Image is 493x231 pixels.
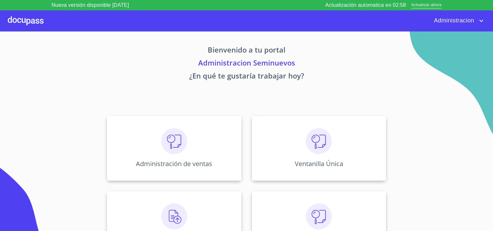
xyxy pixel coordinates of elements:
button: account of current user [429,16,485,26]
img: carga.png [161,203,187,229]
span: Actualizar ahora [411,2,441,9]
p: Bienvenido a tu portal [46,44,447,57]
p: Actualización automatica en 02:58 [325,1,406,9]
p: ¿En qué te gustaría trabajar hoy? [46,70,447,83]
img: consulta.png [161,128,187,154]
img: consulta.png [306,203,332,229]
span: Administracion [429,16,477,26]
p: Ventanilla Única [295,159,343,168]
p: Administración de ventas [136,159,212,168]
p: Administracion Seminuevos [46,57,447,70]
img: consulta.png [306,128,332,154]
p: Nueva versión disponible [DATE] [52,1,129,9]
